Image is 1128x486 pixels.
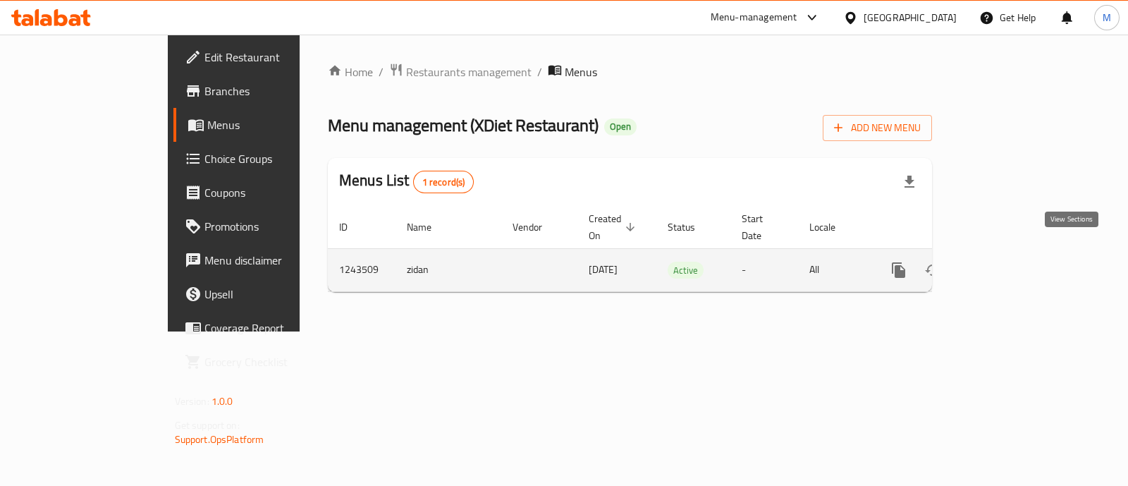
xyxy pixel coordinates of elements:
[823,115,932,141] button: Add New Menu
[204,150,345,167] span: Choice Groups
[742,210,781,244] span: Start Date
[173,40,356,74] a: Edit Restaurant
[173,243,356,277] a: Menu disclaimer
[413,171,474,193] div: Total records count
[389,63,532,81] a: Restaurants management
[513,219,560,236] span: Vendor
[204,353,345,370] span: Grocery Checklist
[204,286,345,303] span: Upsell
[589,260,618,279] span: [DATE]
[537,63,542,80] li: /
[864,10,957,25] div: [GEOGRAPHIC_DATA]
[1103,10,1111,25] span: M
[173,311,356,345] a: Coverage Report
[211,392,233,411] span: 1.0.0
[204,320,345,336] span: Coverage Report
[589,210,639,244] span: Created On
[175,416,240,435] span: Get support on:
[604,119,637,135] div: Open
[175,392,209,411] span: Version:
[173,142,356,176] a: Choice Groups
[565,63,597,80] span: Menus
[668,262,704,279] span: Active
[207,116,345,133] span: Menus
[173,74,356,108] a: Branches
[175,430,264,449] a: Support.OpsPlatform
[893,165,926,199] div: Export file
[173,277,356,311] a: Upsell
[339,170,474,193] h2: Menus List
[882,253,916,287] button: more
[204,49,345,66] span: Edit Restaurant
[604,121,637,133] span: Open
[414,176,474,189] span: 1 record(s)
[668,219,713,236] span: Status
[173,108,356,142] a: Menus
[379,63,384,80] li: /
[798,248,871,291] td: All
[328,63,932,81] nav: breadcrumb
[730,248,798,291] td: -
[204,83,345,99] span: Branches
[407,219,450,236] span: Name
[809,219,854,236] span: Locale
[668,262,704,279] div: Active
[173,176,356,209] a: Coupons
[711,9,797,26] div: Menu-management
[871,206,1029,249] th: Actions
[339,219,366,236] span: ID
[328,248,396,291] td: 1243509
[916,253,950,287] button: Change Status
[173,345,356,379] a: Grocery Checklist
[406,63,532,80] span: Restaurants management
[204,218,345,235] span: Promotions
[834,119,921,137] span: Add New Menu
[328,109,599,141] span: Menu management ( XDiet Restaurant )
[173,209,356,243] a: Promotions
[328,206,1029,292] table: enhanced table
[396,248,501,291] td: zidan
[204,252,345,269] span: Menu disclaimer
[204,184,345,201] span: Coupons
